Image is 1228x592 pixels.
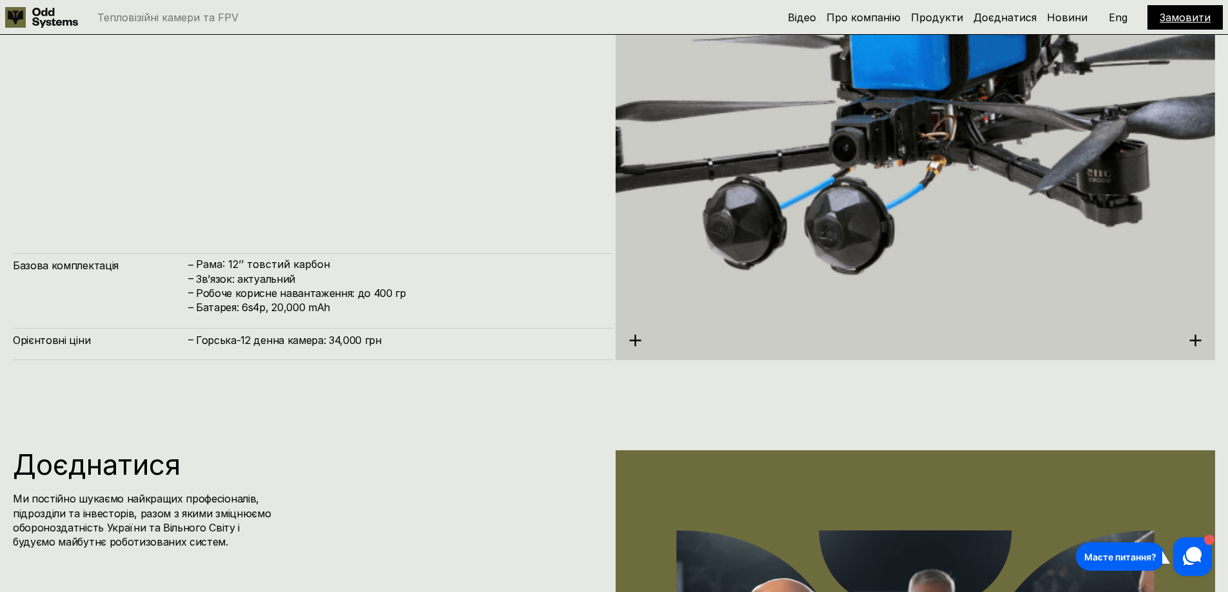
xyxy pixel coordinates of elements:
h4: – [188,271,193,285]
h4: Орієнтовні ціни [13,333,187,347]
a: Продукти [911,11,963,24]
a: Замовити [1160,11,1211,24]
h4: Базова комплектація [13,258,187,272]
h4: – [188,300,193,314]
p: Рама: 12’’ товстий карбон [196,258,600,271]
p: Тепловізійні камери та FPV [97,12,239,23]
a: Про компанію [826,11,901,24]
h4: – [188,332,193,347]
p: Eng [1109,12,1127,23]
h4: Зв’язок: актуальний [196,272,600,286]
h4: – [188,258,193,272]
a: Новини [1047,11,1087,24]
a: Відео [788,11,816,24]
h4: Ми постійно шукаємо найкращих професіоналів, підрозділи та інвесторів, разом з якими зміцнюємо об... [13,492,273,549]
h4: Горська-12 денна камера: 34,000 грн [196,333,600,347]
h4: – [188,285,193,300]
iframe: HelpCrunch [1073,534,1215,579]
a: Доєднатися [973,11,1037,24]
h4: Батарея: 6s4p, 20,000 mAh [196,300,600,314]
h4: Робоче корисне навантаження: до 400 гр [196,286,600,300]
h1: Доєднатися [13,450,402,479]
